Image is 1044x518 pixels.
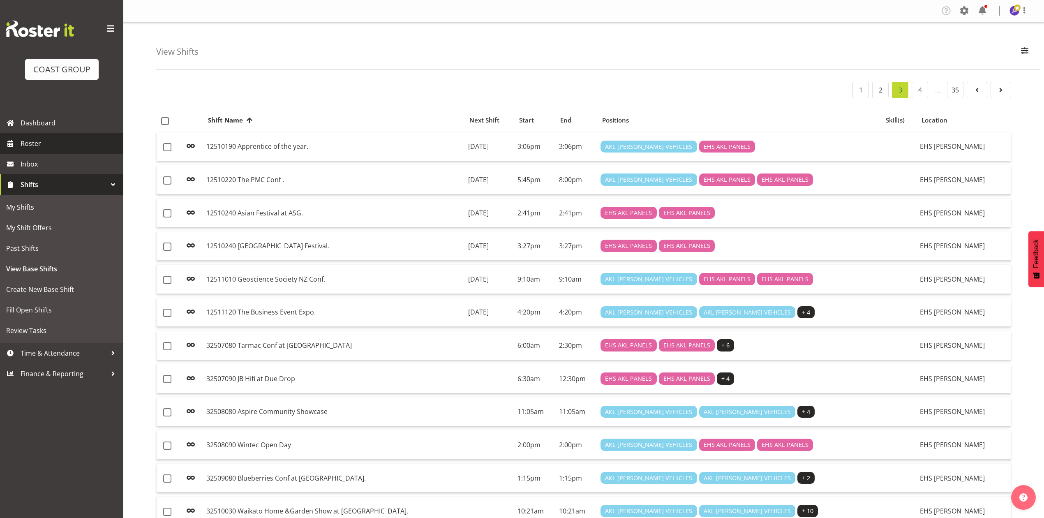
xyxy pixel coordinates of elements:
[21,117,119,129] span: Dashboard
[2,197,121,217] a: My Shifts
[2,238,121,259] a: Past Shifts
[556,331,598,360] td: 2:30pm
[203,199,465,228] td: 12510240 Asian Festival at ASG.
[920,407,985,416] span: EHS [PERSON_NAME]
[560,116,571,125] span: End
[704,440,751,449] span: EHS AKL PANELS
[203,364,465,393] td: 32507090 JB Hifi at Due Drop
[465,165,514,194] td: [DATE]
[663,241,710,250] span: EHS AKL PANELS
[6,242,117,254] span: Past Shifts
[556,231,598,261] td: 3:27pm
[465,199,514,228] td: [DATE]
[203,464,465,493] td: 32509080 Blueberries Conf at [GEOGRAPHIC_DATA].
[514,199,555,228] td: 2:41pm
[556,298,598,327] td: 4:20pm
[605,308,692,317] span: AKL [PERSON_NAME] VEHICLES
[802,506,813,516] span: + 10
[2,300,121,320] a: Fill Open Shifts
[514,464,555,493] td: 1:15pm
[1028,231,1044,287] button: Feedback - Show survey
[605,374,652,383] span: EHS AKL PANELS
[721,341,730,350] span: + 6
[203,430,465,460] td: 32508090 Wintec Open Day
[920,142,985,151] span: EHS [PERSON_NAME]
[514,398,555,427] td: 11:05am
[2,259,121,279] a: View Base Shifts
[514,364,555,393] td: 6:30am
[21,368,107,380] span: Finance & Reporting
[6,324,117,337] span: Review Tasks
[920,241,985,250] span: EHS [PERSON_NAME]
[514,231,555,261] td: 3:27pm
[6,263,117,275] span: View Base Shifts
[920,308,985,317] span: EHS [PERSON_NAME]
[203,265,465,294] td: 12511010 Geoscience Society NZ Conf.
[704,142,751,151] span: EHS AKL PANELS
[605,241,652,250] span: EHS AKL PANELS
[721,374,730,383] span: + 4
[704,175,751,184] span: EHS AKL PANELS
[920,208,985,217] span: EHS [PERSON_NAME]
[514,331,555,360] td: 6:00am
[21,158,119,170] span: Inbox
[920,474,985,483] span: EHS [PERSON_NAME]
[514,265,555,294] td: 9:10am
[1032,239,1040,268] span: Feedback
[156,47,199,56] h4: View Shifts
[912,82,928,98] a: 4
[203,398,465,427] td: 32508080 Aspire Community Showcase
[2,217,121,238] a: My Shift Offers
[663,374,710,383] span: EHS AKL PANELS
[802,308,810,317] span: + 4
[947,82,963,98] a: 35
[465,298,514,327] td: [DATE]
[704,275,751,284] span: EHS AKL PANELS
[605,341,652,350] span: EHS AKL PANELS
[762,275,808,284] span: EHS AKL PANELS
[920,341,985,350] span: EHS [PERSON_NAME]
[605,142,692,151] span: AKL [PERSON_NAME] VEHICLES
[1016,43,1033,61] button: Filter Employees
[556,364,598,393] td: 12:30pm
[203,231,465,261] td: 12510240 [GEOGRAPHIC_DATA] Festival.
[802,474,810,483] span: + 2
[605,474,692,483] span: AKL [PERSON_NAME] VEHICLES
[605,440,692,449] span: AKL [PERSON_NAME] VEHICLES
[6,304,117,316] span: Fill Open Shifts
[6,283,117,296] span: Create New Base Shift
[465,132,514,162] td: [DATE]
[203,132,465,162] td: 12510190 Apprentice of the year.
[704,407,791,416] span: AKL [PERSON_NAME] VEHICLES
[519,116,534,125] span: Start
[21,347,107,359] span: Time & Attendance
[920,374,985,383] span: EHS [PERSON_NAME]
[663,208,710,217] span: EHS AKL PANELS
[33,63,90,76] div: COAST GROUP
[21,178,107,191] span: Shifts
[465,265,514,294] td: [DATE]
[920,506,985,516] span: EHS [PERSON_NAME]
[605,275,692,284] span: AKL [PERSON_NAME] VEHICLES
[556,398,598,427] td: 11:05am
[762,175,808,184] span: EHS AKL PANELS
[465,231,514,261] td: [DATE]
[203,298,465,327] td: 12511120 The Business Event Expo.
[1009,6,1019,16] img: jeremy-zhu10018.jpg
[704,506,791,516] span: AKL [PERSON_NAME] VEHICLES
[704,308,791,317] span: AKL [PERSON_NAME] VEHICLES
[605,175,692,184] span: AKL [PERSON_NAME] VEHICLES
[802,407,810,416] span: + 4
[1019,493,1028,502] img: help-xxl-2.png
[6,201,117,213] span: My Shifts
[469,116,499,125] span: Next Shift
[2,279,121,300] a: Create New Base Shift
[605,407,692,416] span: AKL [PERSON_NAME] VEHICLES
[514,298,555,327] td: 4:20pm
[203,165,465,194] td: 12510220 The PMC Conf .
[704,474,791,483] span: AKL [PERSON_NAME] VEHICLES
[21,137,119,150] span: Roster
[556,132,598,162] td: 3:06pm
[886,116,905,125] span: Skill(s)
[556,165,598,194] td: 8:00pm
